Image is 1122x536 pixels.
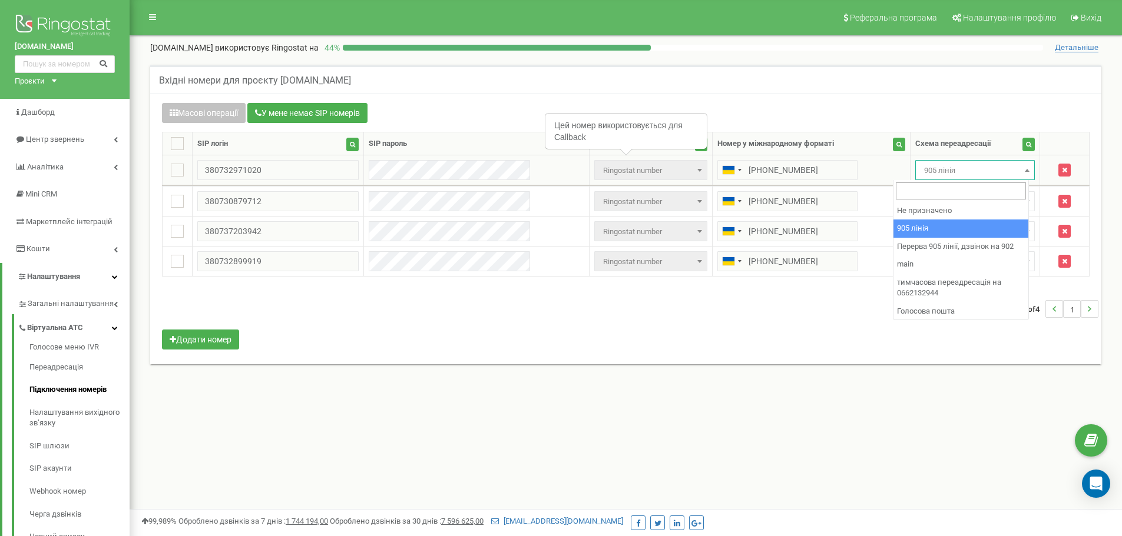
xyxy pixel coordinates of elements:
[491,517,623,525] a: [EMAIL_ADDRESS][DOMAIN_NAME]
[594,160,707,180] span: Ringostat number
[1018,288,1098,329] nav: ...
[29,342,130,356] a: Голосове меню IVR
[159,75,351,86] h5: Вхідні номери для проєкту [DOMAIN_NAME]
[915,160,1035,180] span: 905 лінія
[1082,470,1110,498] div: Open Intercom Messenger
[594,221,707,241] span: Ringostat number
[546,114,706,148] div: Цей номер використовується для Callback
[215,43,319,52] span: використовує Ringostat на
[29,457,130,480] a: SIP акаунти
[26,135,84,144] span: Центр звернень
[893,219,1028,238] li: 905 лінія
[15,41,115,52] a: [DOMAIN_NAME]
[919,162,1031,179] span: 905 лінія
[25,189,57,198] span: Mini CRM
[330,517,484,525] span: Оброблено дзвінків за 30 днів :
[150,42,319,54] p: [DOMAIN_NAME]
[18,314,130,338] a: Віртуальна АТС
[29,435,130,458] a: SIP шлюзи
[1055,43,1098,52] span: Детальніше
[718,192,745,211] div: Telephone country code
[717,191,858,211] input: 050 123 4567
[26,217,112,226] span: Маркетплейс інтеграцій
[1018,300,1045,318] span: 0-4 4
[441,517,484,525] u: 7 596 625,00
[893,302,1028,321] li: Голосова пошта
[28,298,114,309] span: Загальні налаштування
[893,274,1028,302] li: тимчасова переадресація на 0662132944
[963,13,1056,22] span: Налаштування профілю
[27,244,50,253] span: Кошти
[598,194,703,210] span: Ringostat number
[1063,300,1081,318] li: 1
[21,108,55,116] span: Дашборд
[850,13,937,22] span: Реферальна програма
[197,138,228,149] div: SIP логін
[1081,13,1101,22] span: Вихід
[717,251,858,271] input: 050 123 4567
[286,517,328,525] u: 1 744 194,00
[247,103,368,123] button: У мене немає SIP номерів
[598,224,703,240] span: Ringostat number
[29,378,130,401] a: Підключення номерів
[364,132,589,155] th: SIP пароль
[141,517,177,525] span: 99,989%
[162,329,239,349] button: Додати номер
[893,255,1028,274] li: main
[15,12,115,41] img: Ringostat logo
[27,162,64,171] span: Аналiтика
[718,222,745,241] div: Telephone country code
[27,322,83,334] span: Віртуальна АТС
[718,161,745,179] div: Telephone country code
[598,162,703,179] span: Ringostat number
[594,251,707,271] span: Ringostat number
[915,138,991,149] div: Схема переадресації
[717,138,834,149] div: Номер у міжнародному форматі
[594,191,707,211] span: Ringostat number
[717,160,858,180] input: 050 123 4567
[2,263,130,291] a: Налаштування
[162,103,246,123] button: Масові операції
[893,238,1028,256] li: Перерва 905 лінії, дзвінок на 902
[319,42,343,54] p: 44 %
[598,254,703,270] span: Ringostat number
[27,272,80,281] span: Налаштування
[29,480,130,503] a: Webhook номер
[29,356,130,379] a: Переадресація
[893,202,1028,220] li: Не призначено
[29,503,130,526] a: Черга дзвінків
[15,76,45,87] div: Проєкти
[718,252,745,271] div: Telephone country code
[717,221,858,241] input: 050 123 4567
[29,401,130,435] a: Налаштування вихідного зв’язку
[1028,304,1035,314] span: of
[15,55,115,73] input: Пошук за номером
[178,517,328,525] span: Оброблено дзвінків за 7 днів :
[18,290,130,314] a: Загальні налаштування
